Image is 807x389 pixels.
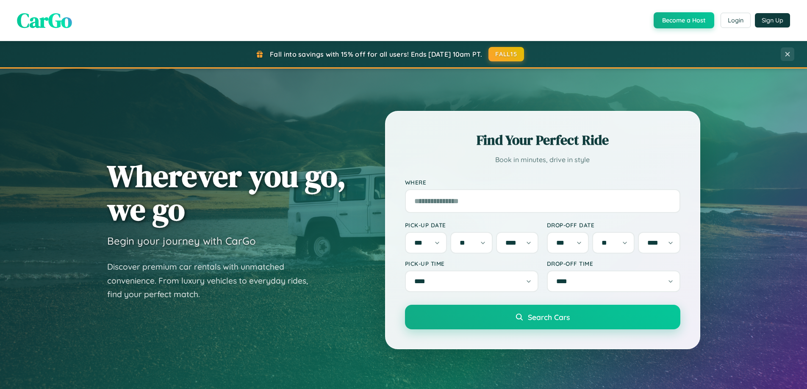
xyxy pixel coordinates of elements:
h2: Find Your Perfect Ride [405,131,680,149]
h3: Begin your journey with CarGo [107,235,256,247]
button: Search Cars [405,305,680,329]
button: Login [721,13,751,28]
p: Discover premium car rentals with unmatched convenience. From luxury vehicles to everyday rides, ... [107,260,319,301]
label: Where [405,179,680,186]
button: Become a Host [654,12,714,28]
label: Drop-off Date [547,221,680,229]
h1: Wherever you go, we go [107,159,346,226]
button: FALL15 [488,47,524,61]
label: Pick-up Time [405,260,538,267]
span: Fall into savings with 15% off for all users! Ends [DATE] 10am PT. [270,50,482,58]
label: Pick-up Date [405,221,538,229]
label: Drop-off Time [547,260,680,267]
button: Sign Up [755,13,790,28]
span: Search Cars [528,312,570,322]
span: CarGo [17,6,72,34]
p: Book in minutes, drive in style [405,154,680,166]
